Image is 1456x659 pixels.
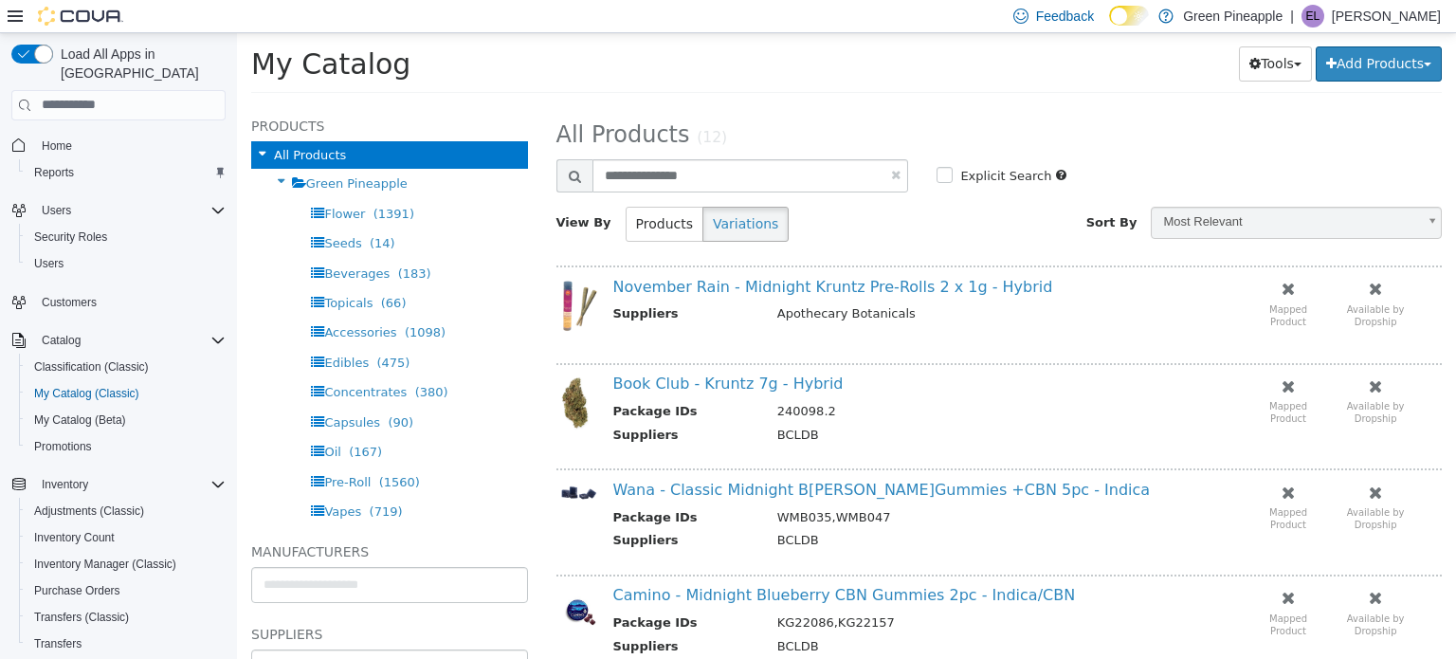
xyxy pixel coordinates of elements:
small: Mapped Product [1032,474,1070,497]
a: Adjustments (Classic) [27,500,152,522]
button: Home [4,132,233,159]
a: Inventory Count [27,526,122,549]
h5: Manufacturers [14,507,291,530]
td: KG22086,KG22157 [526,580,976,604]
button: Users [19,250,233,277]
a: Users [27,252,71,275]
span: Security Roles [27,226,226,248]
span: (14) [133,203,158,217]
span: My Catalog (Beta) [27,409,226,431]
a: Reports [27,161,82,184]
span: Accessories [87,292,159,306]
button: Catalog [4,327,233,354]
img: 150 [319,342,362,398]
button: Inventory Manager (Classic) [19,551,233,577]
span: Sort By [849,182,901,196]
span: Catalog [34,329,226,352]
span: Most Relevant [915,174,1179,204]
span: Adjustments (Classic) [27,500,226,522]
span: Inventory Count [27,526,226,549]
span: Load All Apps in [GEOGRAPHIC_DATA] [53,45,226,82]
span: My Catalog (Classic) [27,382,226,405]
td: 240098.2 [526,369,976,393]
span: Reports [27,161,226,184]
button: Catalog [34,329,88,352]
button: Classification (Classic) [19,354,233,380]
span: Promotions [27,435,226,458]
span: Home [34,134,226,157]
button: Security Roles [19,224,233,250]
a: Purchase Orders [27,579,128,602]
button: Inventory [34,473,96,496]
span: All Products [37,115,109,129]
img: 150 [319,555,362,597]
small: Mapped Product [1032,580,1070,603]
button: Products [389,174,466,209]
th: Suppliers [376,498,526,522]
span: Seeds [87,203,124,217]
a: November Rain - Midnight Kruntz Pre-Rolls 2 x 1g - Hybrid [376,245,816,263]
span: Classification (Classic) [34,359,149,375]
a: Most Relevant [914,174,1205,206]
span: EL [1306,5,1320,27]
img: 150 [319,246,362,300]
span: Catalog [42,333,81,348]
span: Flower [87,174,128,188]
span: Customers [42,295,97,310]
p: Green Pineapple [1183,5,1283,27]
span: (1098) [168,292,209,306]
span: My Catalog (Beta) [34,412,126,428]
span: Pre-Roll [87,442,134,456]
span: View By [319,182,374,196]
span: My Catalog (Classic) [34,386,139,401]
button: Transfers (Classic) [19,604,233,631]
span: Transfers [34,636,82,651]
a: My Catalog (Classic) [27,382,147,405]
span: Users [34,199,226,222]
button: Adjustments (Classic) [19,498,233,524]
img: 150 [319,448,362,470]
span: Topicals [87,263,136,277]
span: (90) [151,382,176,396]
a: Transfers [27,632,89,655]
button: Add Products [1079,13,1205,48]
small: Available by Dropship [1110,580,1168,603]
span: Users [27,252,226,275]
span: Vapes [87,471,124,485]
span: (183) [161,233,194,247]
span: Oil [87,412,103,426]
input: Dark Mode [1109,6,1149,26]
span: Promotions [34,439,92,454]
button: Transfers [19,631,233,657]
button: Inventory [4,471,233,498]
a: Transfers (Classic) [27,606,136,629]
span: Adjustments (Classic) [34,503,144,519]
th: Suppliers [376,604,526,628]
a: Wana - Classic Midnight B[PERSON_NAME]Gummies +CBN 5pc - Indica [376,448,914,466]
small: Available by Dropship [1110,368,1168,391]
span: Security Roles [34,229,107,245]
small: (12) [460,96,490,113]
button: My Catalog (Classic) [19,380,233,407]
span: (1391) [136,174,177,188]
p: | [1290,5,1294,27]
a: Book Club - Kruntz 7g - Hybrid [376,341,607,359]
span: Transfers (Classic) [27,606,226,629]
a: Promotions [27,435,100,458]
span: Users [42,203,71,218]
button: Purchase Orders [19,577,233,604]
button: Tools [1002,13,1075,48]
button: Reports [19,159,233,186]
button: Users [4,197,233,224]
a: Customers [34,291,104,314]
button: My Catalog (Beta) [19,407,233,433]
span: Concentrates [87,352,170,366]
small: Mapped Product [1032,368,1070,391]
span: Home [42,138,72,154]
button: Variations [465,174,552,209]
span: (1560) [142,442,183,456]
span: All Products [319,88,453,115]
button: Users [34,199,79,222]
span: Feedback [1036,7,1094,26]
span: (66) [144,263,170,277]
